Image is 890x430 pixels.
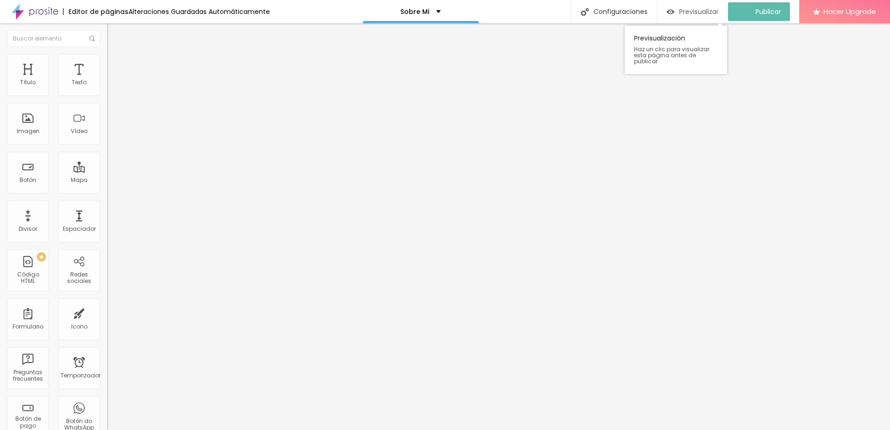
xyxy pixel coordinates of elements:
div: Icono [71,323,88,330]
span: Previsualizar [679,8,719,15]
div: Texto [72,79,87,86]
div: Espaciador [63,226,96,232]
span: Haz un clic para visualizar esta página antes de publicar [634,46,718,65]
img: view-1.svg [667,8,674,16]
div: Formulario [13,323,43,330]
div: Editor de páginas [63,8,128,15]
span: Publicar [755,8,781,15]
div: Mapa [71,177,88,183]
button: Publicar [728,2,790,21]
iframe: Editor [107,23,890,430]
div: Código HTML [9,271,46,285]
div: Alteraciones Guardadas Automáticamente [128,8,270,15]
div: Botón de pago [9,416,46,429]
button: Previsualizar [657,2,728,21]
img: Icono [581,8,589,16]
div: Botón [20,177,36,183]
div: Temporizador [61,372,97,379]
font: Previsualización [634,34,685,43]
div: Título [20,79,36,86]
div: Imagen [17,128,40,134]
div: Divisor [19,226,37,232]
div: Preguntas frecuentes [9,369,46,383]
p: Sobre Mi [400,8,429,15]
font: Configuraciones [593,8,647,15]
img: Icono [89,36,95,41]
div: Redes sociales [61,271,97,285]
span: Hacer Upgrade [823,7,876,15]
input: Buscar elemento [7,30,100,47]
div: Vídeo [71,128,88,134]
